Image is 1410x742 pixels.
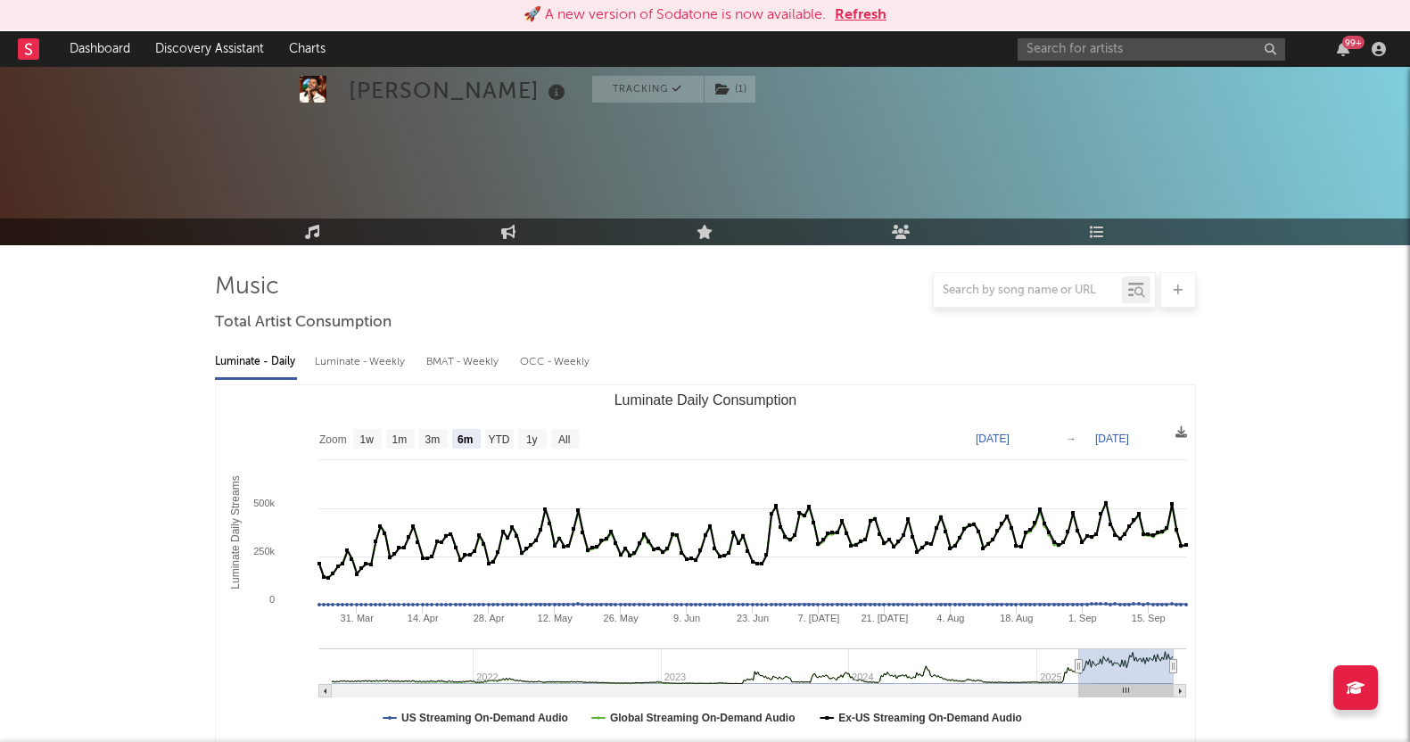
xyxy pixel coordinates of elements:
text: [DATE] [1095,433,1129,445]
text: 500k [253,498,275,508]
button: (1) [705,76,755,103]
span: ( 1 ) [704,76,756,103]
input: Search by song name or URL [934,284,1122,298]
div: 🚀 A new version of Sodatone is now available. [524,4,826,26]
text: Luminate Daily Consumption [614,392,796,408]
button: 99+ [1337,42,1349,56]
div: Luminate - Weekly [315,347,408,377]
button: Refresh [835,4,886,26]
text: Global Streaming On-Demand Audio [609,712,795,724]
input: Search for artists [1018,38,1285,61]
text: 15. Sep [1131,613,1165,623]
text: Zoom [319,433,347,446]
div: OCC - Weekly [520,347,591,377]
text: 26. May [603,613,639,623]
div: [PERSON_NAME] [349,76,570,105]
text: 7. [DATE] [797,613,839,623]
text: 9. Jun [673,613,700,623]
text: → [1066,433,1076,445]
div: Luminate - Daily [215,347,297,377]
text: 21. [DATE] [861,613,908,623]
button: Tracking [592,76,704,103]
text: 28. Apr [473,613,504,623]
div: 99 + [1342,36,1365,49]
text: 6m [457,433,472,446]
text: 0 [268,594,274,605]
text: 1. Sep [1068,613,1096,623]
text: 1w [359,433,374,446]
a: Charts [276,31,338,67]
text: 4. Aug [936,613,964,623]
svg: Luminate Daily Consumption [216,385,1195,742]
text: 31. Mar [340,613,374,623]
div: BMAT - Weekly [426,347,502,377]
text: Ex-US Streaming On-Demand Audio [838,712,1022,724]
text: 18. Aug [1000,613,1033,623]
text: YTD [488,433,509,446]
text: All [557,433,569,446]
text: 14. Apr [407,613,438,623]
text: US Streaming On-Demand Audio [401,712,568,724]
text: [DATE] [976,433,1010,445]
text: 23. Jun [736,613,768,623]
text: Luminate Daily Streams [229,475,242,589]
span: Total Artist Consumption [215,312,392,334]
text: 3m [425,433,440,446]
a: Discovery Assistant [143,31,276,67]
text: 250k [253,546,275,556]
a: Dashboard [57,31,143,67]
text: 1m [392,433,407,446]
text: 12. May [537,613,573,623]
text: 1y [525,433,537,446]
